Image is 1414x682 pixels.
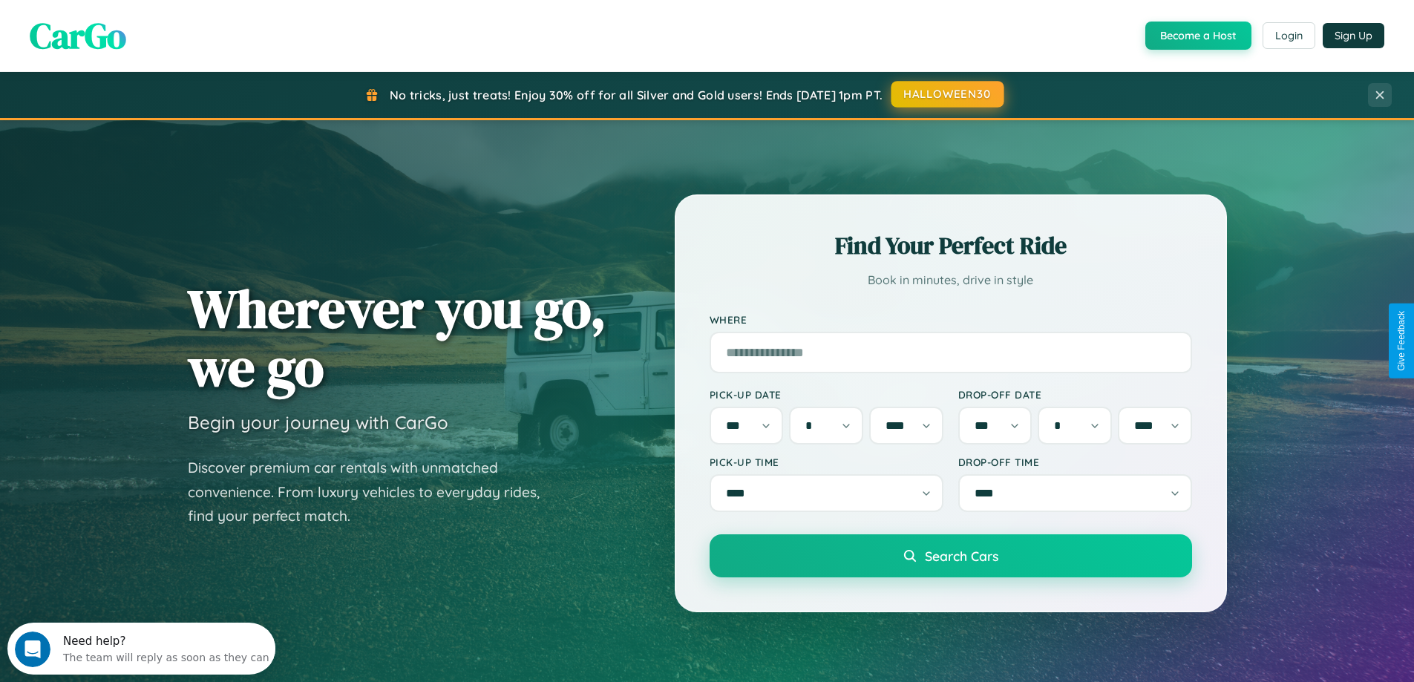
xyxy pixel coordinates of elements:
[1323,23,1384,48] button: Sign Up
[958,456,1192,468] label: Drop-off Time
[1145,22,1251,50] button: Become a Host
[710,388,943,401] label: Pick-up Date
[710,313,1192,326] label: Where
[56,13,262,24] div: Need help?
[891,81,1004,108] button: HALLOWEEN30
[710,269,1192,291] p: Book in minutes, drive in style
[390,88,883,102] span: No tricks, just treats! Enjoy 30% off for all Silver and Gold users! Ends [DATE] 1pm PT.
[1396,311,1407,371] div: Give Feedback
[56,24,262,40] div: The team will reply as soon as they can
[188,456,559,528] p: Discover premium car rentals with unmatched convenience. From luxury vehicles to everyday rides, ...
[6,6,276,47] div: Open Intercom Messenger
[710,229,1192,262] h2: Find Your Perfect Ride
[30,11,126,60] span: CarGo
[188,411,448,433] h3: Begin your journey with CarGo
[7,623,275,675] iframe: Intercom live chat discovery launcher
[710,456,943,468] label: Pick-up Time
[188,279,606,396] h1: Wherever you go, we go
[925,548,998,564] span: Search Cars
[958,388,1192,401] label: Drop-off Date
[710,534,1192,577] button: Search Cars
[15,632,50,667] iframe: Intercom live chat
[1263,22,1315,49] button: Login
